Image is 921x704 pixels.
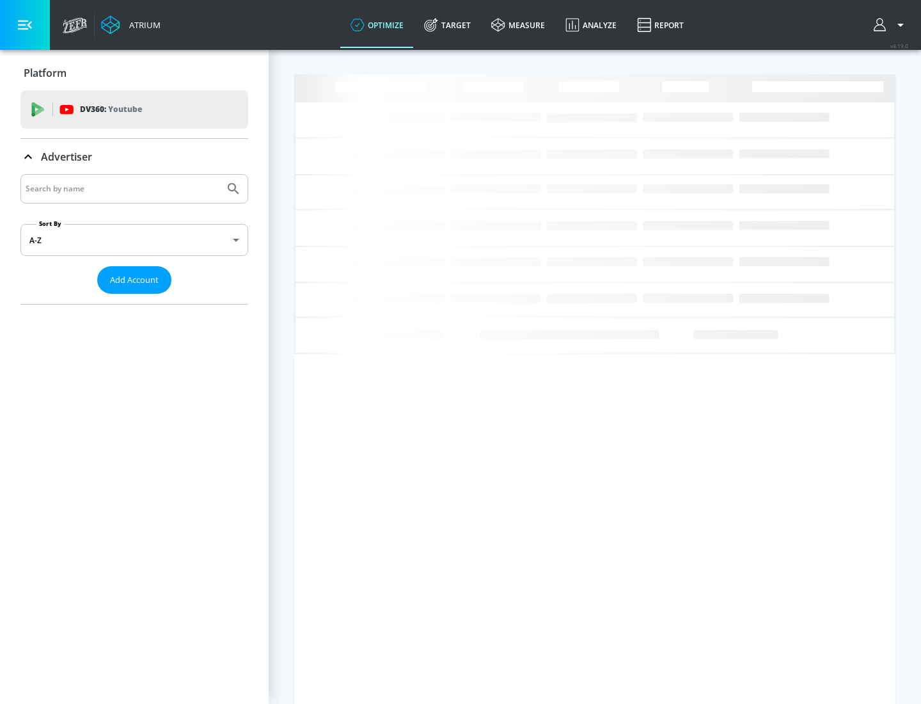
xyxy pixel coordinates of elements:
[20,55,248,91] div: Platform
[108,102,142,116] p: Youtube
[110,273,159,287] span: Add Account
[36,220,64,228] label: Sort By
[340,2,414,48] a: optimize
[41,150,92,164] p: Advertiser
[890,42,908,49] span: v 4.19.0
[481,2,555,48] a: measure
[555,2,627,48] a: Analyze
[20,90,248,129] div: DV360: Youtube
[20,174,248,304] div: Advertiser
[97,266,171,294] button: Add Account
[101,15,161,35] a: Atrium
[20,294,248,304] nav: list of Advertiser
[627,2,694,48] a: Report
[80,102,142,116] p: DV360:
[24,66,67,80] p: Platform
[124,19,161,31] div: Atrium
[20,139,248,175] div: Advertiser
[26,180,219,197] input: Search by name
[20,224,248,256] div: A-Z
[414,2,481,48] a: Target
